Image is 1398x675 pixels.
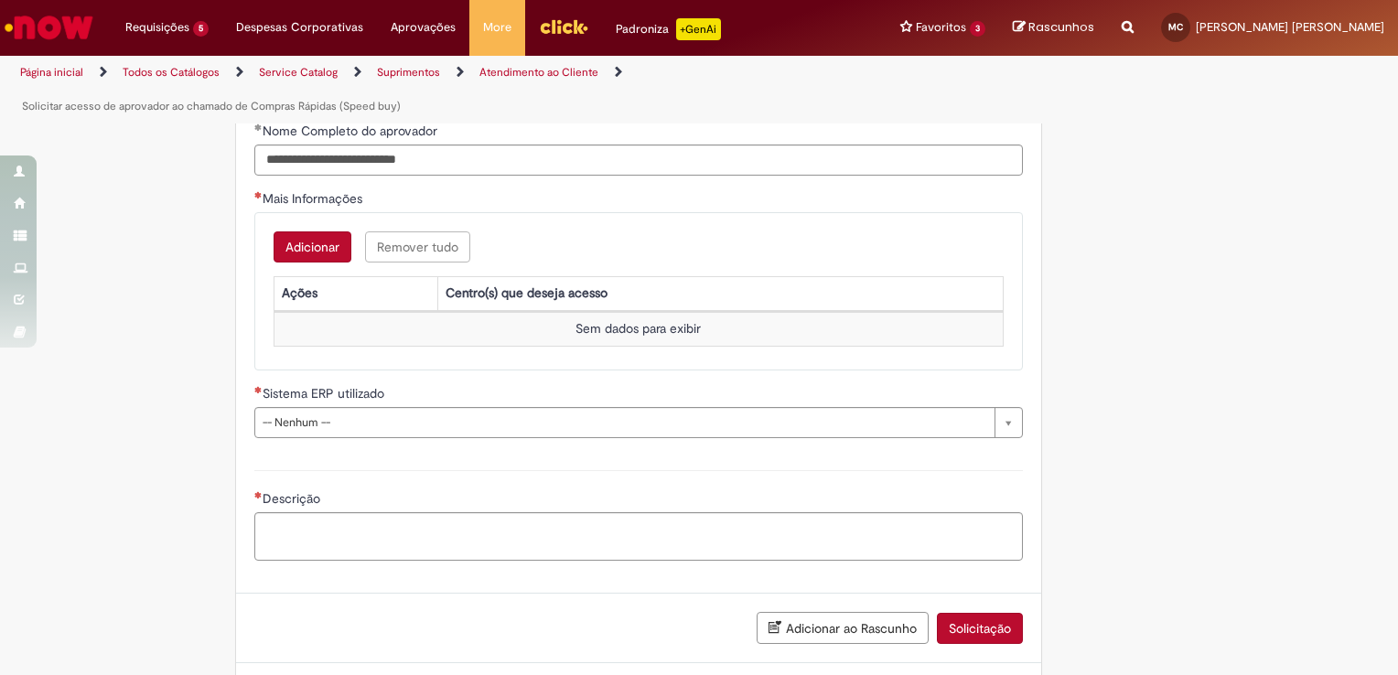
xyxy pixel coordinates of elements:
[479,65,598,80] a: Atendimento ao Cliente
[1028,18,1094,36] span: Rascunhos
[20,65,83,80] a: Página inicial
[274,231,351,262] button: Add a row for Mais Informações
[676,18,721,40] p: +GenAi
[483,18,511,37] span: More
[236,18,363,37] span: Despesas Corporativas
[263,190,366,207] span: Mais Informações
[937,613,1023,644] button: Solicitação
[259,65,338,80] a: Service Catalog
[437,276,1003,310] th: Centro(s) que deseja acesso
[757,612,929,644] button: Adicionar ao Rascunho
[970,21,985,37] span: 3
[263,385,388,402] span: Sistema ERP utilizado
[263,408,985,437] span: -- Nenhum --
[193,21,209,37] span: 5
[274,312,1003,346] td: Sem dados para exibir
[254,386,263,393] span: Necessários
[254,512,1023,562] textarea: Descrição
[254,491,263,498] span: Necessários
[916,18,966,37] span: Favoritos
[1168,21,1183,33] span: MC
[22,99,401,113] a: Solicitar acesso de aprovador ao chamado de Compras Rápidas (Speed buy)
[263,123,441,139] span: Nome Completo do aprovador
[254,145,1023,176] input: Nome Completo do aprovador
[2,9,96,46] img: ServiceNow
[377,65,440,80] a: Suprimentos
[616,18,721,40] div: Padroniza
[539,13,588,40] img: click_logo_yellow_360x200.png
[274,276,437,310] th: Ações
[123,65,220,80] a: Todos os Catálogos
[391,18,456,37] span: Aprovações
[1013,19,1094,37] a: Rascunhos
[254,123,263,131] span: Obrigatório Preenchido
[14,56,919,123] ul: Trilhas de página
[263,490,324,507] span: Descrição
[1196,19,1384,35] span: [PERSON_NAME] [PERSON_NAME]
[125,18,189,37] span: Requisições
[254,191,263,198] span: Necessários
